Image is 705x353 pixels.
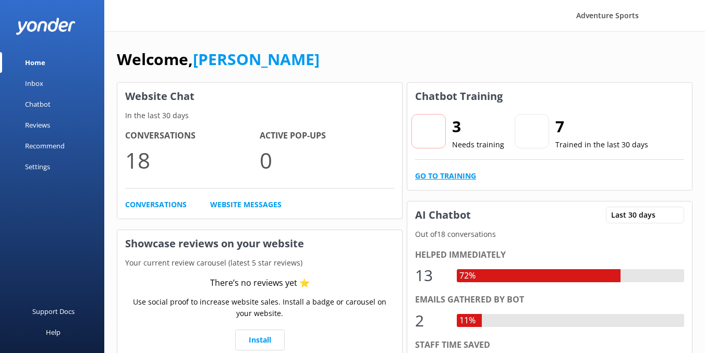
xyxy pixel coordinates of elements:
div: 13 [415,263,446,288]
a: Install [235,330,285,350]
p: Out of 18 conversations [407,229,692,240]
div: Inbox [25,73,43,94]
div: Reviews [25,115,50,135]
h2: 7 [555,114,648,139]
p: Your current review carousel (latest 5 star reviews) [117,257,402,269]
div: There’s no reviews yet ⭐ [210,276,310,290]
div: Chatbot [25,94,51,115]
div: Helped immediately [415,248,684,262]
div: Staff time saved [415,338,684,352]
p: Use social proof to increase website sales. Install a badge or carousel on your website. [125,296,394,320]
div: Help [46,322,60,343]
p: Needs training [452,139,504,150]
a: Go to Training [415,170,476,182]
div: Home [25,52,45,73]
div: Settings [25,156,50,177]
h4: Active Pop-ups [260,129,394,143]
a: [PERSON_NAME] [193,48,320,70]
a: Conversations [125,199,187,210]
h3: Showcase reviews on your website [117,230,402,257]
img: yonder-white-logo.png [16,18,76,35]
p: 18 [125,143,260,178]
a: Website Messages [210,199,282,210]
h3: Chatbot Training [407,83,510,110]
h3: Website Chat [117,83,402,110]
div: 72% [457,269,478,283]
div: Support Docs [32,301,75,322]
div: Emails gathered by bot [415,293,684,307]
h1: Welcome, [117,47,320,72]
div: Recommend [25,135,65,156]
div: 11% [457,314,478,327]
div: 2 [415,308,446,333]
h4: Conversations [125,129,260,143]
h3: AI Chatbot [407,201,479,229]
p: Trained in the last 30 days [555,139,648,150]
p: In the last 30 days [117,110,402,121]
span: Last 30 days [611,209,662,221]
h2: 3 [452,114,504,139]
p: 0 [260,143,394,178]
